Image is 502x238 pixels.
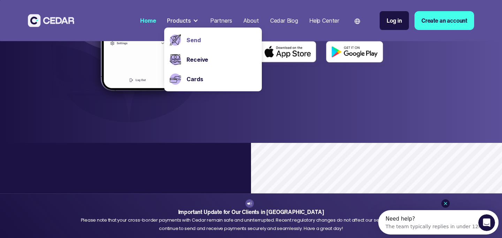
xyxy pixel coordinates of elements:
[355,18,360,24] img: world icon
[414,11,474,30] a: Create an account
[387,16,402,25] div: Log in
[255,37,322,68] img: App store logo
[7,11,103,19] div: The team typically replies in under 12h
[167,16,191,25] div: Products
[247,201,252,206] img: announcement
[137,13,159,28] a: Home
[380,11,409,30] a: Log in
[378,210,499,235] iframe: Intercom live chat discovery launcher
[210,16,232,25] div: Partners
[478,214,495,231] iframe: Intercom live chat
[81,190,234,210] h3: The Problem
[164,28,262,91] nav: Products
[80,216,422,232] div: Please note that your cross-border payments with Cedar remain safe and uninterrupted. Recent regu...
[187,55,256,64] a: Receive
[7,6,103,11] div: Need help?
[187,75,256,83] a: Cards
[309,16,339,25] div: Help Center
[207,13,235,28] a: Partners
[164,14,202,28] div: Products
[3,3,124,22] div: Open Intercom Messenger
[267,13,301,28] a: Cedar Blog
[322,37,389,68] img: Play store logo
[187,36,256,44] a: Send
[178,208,324,216] strong: Important Update for Our Clients in [GEOGRAPHIC_DATA]
[306,13,342,28] a: Help Center
[140,16,156,25] div: Home
[241,13,262,28] a: About
[243,16,259,25] div: About
[270,16,298,25] div: Cedar Blog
